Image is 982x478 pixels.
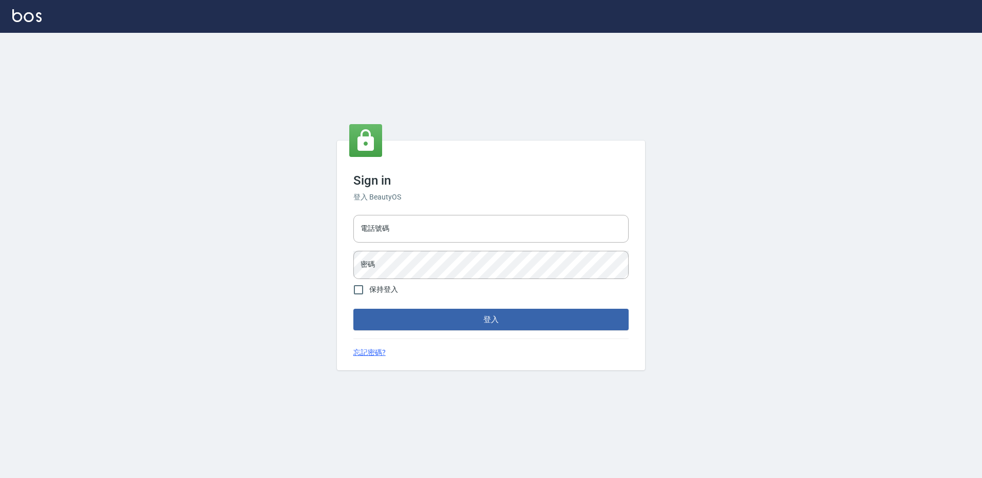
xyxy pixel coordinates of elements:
h3: Sign in [353,173,629,188]
h6: 登入 BeautyOS [353,192,629,203]
a: 忘記密碼? [353,347,386,358]
button: 登入 [353,309,629,330]
span: 保持登入 [369,284,398,295]
img: Logo [12,9,42,22]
